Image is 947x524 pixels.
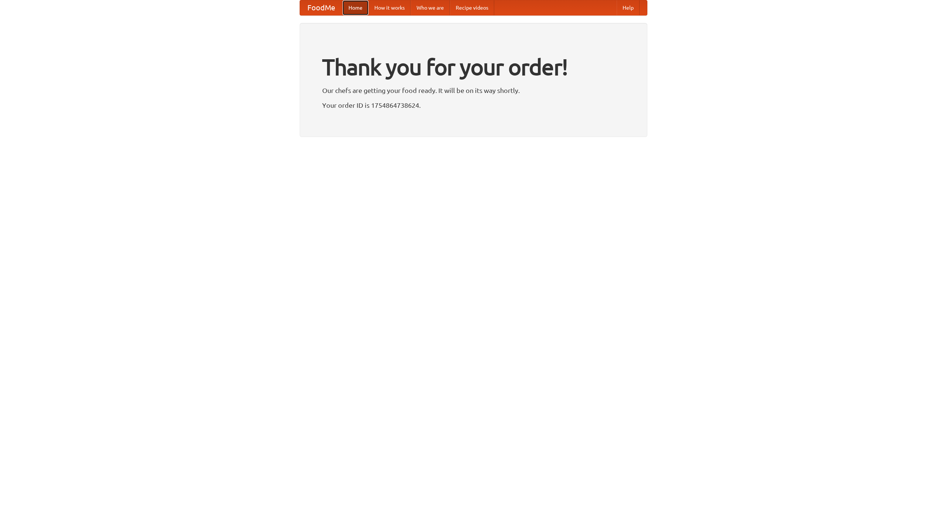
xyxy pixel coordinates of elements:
[368,0,411,15] a: How it works
[322,49,625,85] h1: Thank you for your order!
[322,85,625,96] p: Our chefs are getting your food ready. It will be on its way shortly.
[617,0,640,15] a: Help
[411,0,450,15] a: Who we are
[322,100,625,111] p: Your order ID is 1754864738624.
[450,0,494,15] a: Recipe videos
[300,0,343,15] a: FoodMe
[343,0,368,15] a: Home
